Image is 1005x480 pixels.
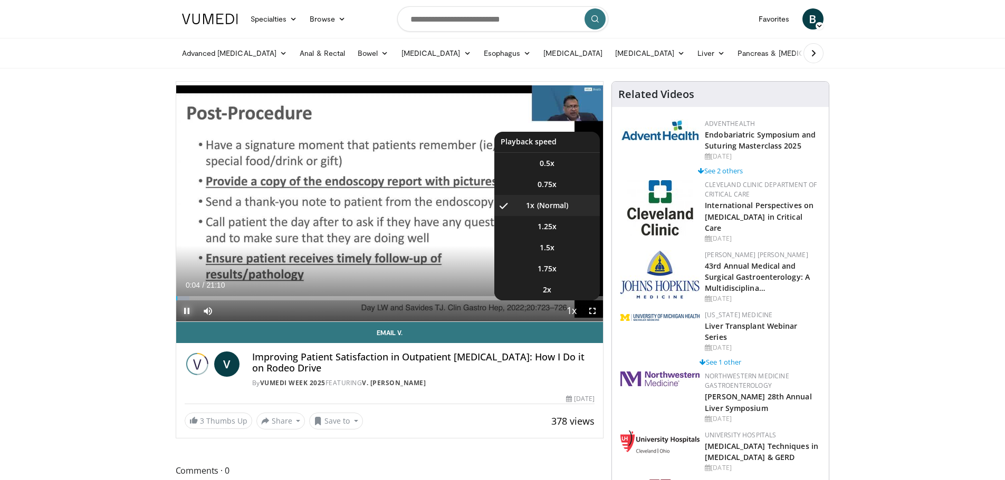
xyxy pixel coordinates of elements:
div: [DATE] [705,463,820,473]
img: 37f2bdae-6af4-4c49-ae65-fb99e80643fa.png.150x105_q85_autocrop_double_scale_upscale_version-0.2.jpg [620,371,700,386]
span: 1.25x [538,221,557,232]
span: 2x [543,285,551,295]
img: 7efbc4f9-e78b-438d-b5a1-5a81cc36a986.png.150x105_q85_autocrop_double_scale_upscale_version-0.2.png [620,314,700,321]
span: 0.5x [540,158,554,169]
div: [DATE] [705,294,820,303]
div: [DATE] [705,414,820,424]
img: 4dda5019-df37-4809-8c64-bdc3c4697fb4.png.150x105_q85_autocrop_double_scale_upscale_version-0.2.png [620,430,700,453]
button: Share [256,413,305,429]
h4: Related Videos [618,88,694,101]
div: [DATE] [705,152,820,161]
div: [DATE] [705,234,820,243]
span: 0.75x [538,179,557,190]
img: VuMedi Logo [182,14,238,24]
a: See 2 others [698,166,743,175]
input: Search topics, interventions [397,6,608,32]
a: 43rd Annual Medical and Surgical Gastroenterology: A Multidisciplina… [705,261,810,293]
img: Vumedi Week 2025 [185,351,210,377]
a: [MEDICAL_DATA] [395,43,477,64]
h4: Improving Patient Satisfaction in Outpatient [MEDICAL_DATA]: How I Do it on Rodeo Drive [252,351,595,374]
img: 5c3c682d-da39-4b33-93a5-b3fb6ba9580b.jpg.150x105_q85_autocrop_double_scale_upscale_version-0.2.jpg [620,119,700,141]
video-js: Video Player [176,82,604,322]
a: Liver Transplant Webinar Series [705,321,797,342]
a: Email V. [176,322,604,343]
button: Fullscreen [582,300,603,321]
div: By FEATURING [252,378,595,388]
span: / [203,281,205,289]
div: Progress Bar [176,296,604,300]
span: 1x [526,200,534,211]
a: [PERSON_NAME] 28th Annual Liver Symposium [705,391,812,413]
a: V. [PERSON_NAME] [362,378,426,387]
a: Advanced [MEDICAL_DATA] [176,43,294,64]
button: Playback Rate [561,300,582,321]
a: Bowel [351,43,395,64]
a: [MEDICAL_DATA] [609,43,691,64]
a: Vumedi Week 2025 [260,378,326,387]
span: 1.75x [538,263,557,274]
a: International Perspectives on [MEDICAL_DATA] in Critical Care [705,200,813,232]
span: 378 views [551,415,595,427]
span: Comments 0 [176,464,604,477]
button: Pause [176,300,197,321]
a: [MEDICAL_DATA] Techniques in [MEDICAL_DATA] & GERD [705,441,818,462]
a: Liver [691,43,731,64]
span: 21:10 [206,281,225,289]
a: [MEDICAL_DATA] [537,43,609,64]
a: AdventHealth [705,119,755,128]
div: [DATE] [705,343,820,352]
a: Esophagus [477,43,538,64]
a: [US_STATE] Medicine [705,310,772,319]
a: Endobariatric Symposium and Suturing Masterclass 2025 [705,130,816,151]
a: V [214,351,240,377]
div: [DATE] [566,394,595,404]
a: [PERSON_NAME] [PERSON_NAME] [705,250,808,259]
span: 0:04 [186,281,200,289]
button: Save to [309,413,363,429]
a: See 1 other [700,357,741,367]
img: 5f0cf59e-536a-4b30-812c-ea06339c9532.jpg.150x105_q85_autocrop_double_scale_upscale_version-0.2.jpg [627,180,693,236]
button: Mute [197,300,218,321]
a: 3 Thumbs Up [185,413,252,429]
span: 1.5x [540,242,554,253]
a: Northwestern Medicine Gastroenterology [705,371,789,390]
a: Browse [303,8,352,30]
a: University Hospitals [705,430,776,439]
a: Cleveland Clinic Department of Critical Care [705,180,817,199]
a: Anal & Rectal [293,43,351,64]
a: B [802,8,824,30]
a: Specialties [244,8,304,30]
img: c99d8ef4-c3cd-4e38-8428-4f59a70fa7e8.jpg.150x105_q85_autocrop_double_scale_upscale_version-0.2.jpg [620,250,700,299]
span: 3 [200,416,204,426]
a: Pancreas & [MEDICAL_DATA] [731,43,855,64]
a: Favorites [752,8,796,30]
